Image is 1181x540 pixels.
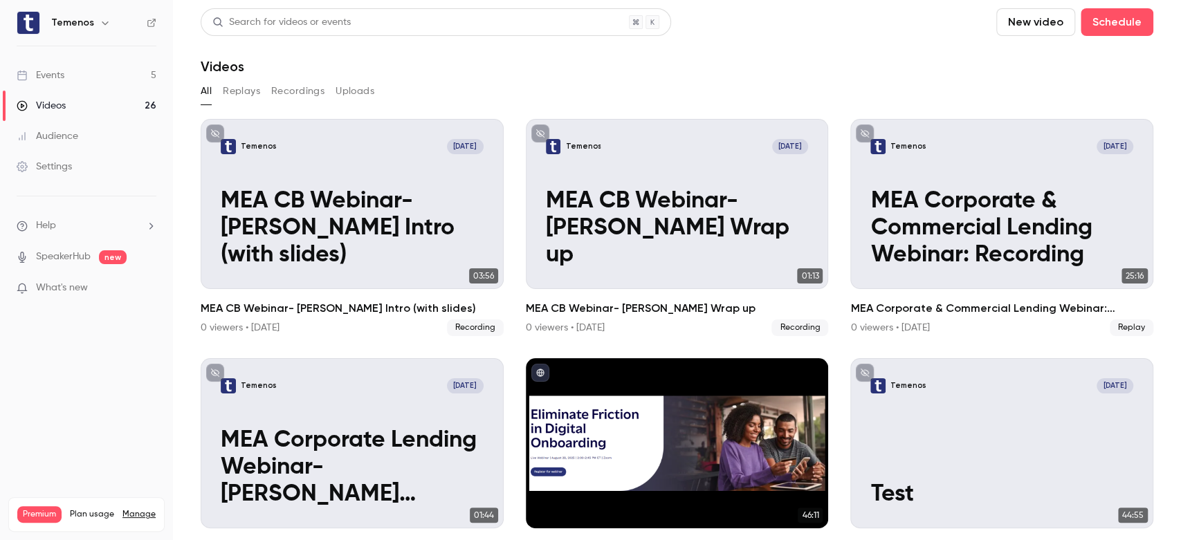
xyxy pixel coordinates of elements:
[221,139,236,154] img: MEA CB Webinar- Maurya Intro (with slides)
[856,364,874,382] button: unpublished
[271,80,324,102] button: Recordings
[17,218,156,233] li: help-dropdown-opener
[890,142,926,152] p: Temenos
[70,509,114,520] span: Plan usage
[771,319,828,336] span: Recording
[201,80,212,102] button: All
[526,321,605,335] div: 0 viewers • [DATE]
[1097,378,1133,393] span: [DATE]
[221,427,483,508] p: MEA Corporate Lending Webinar- [PERSON_NAME] Recording
[546,139,561,154] img: MEA CB Webinar- Maurya Wrap up
[1110,319,1153,336] span: Replay
[206,124,224,142] button: unpublished
[1097,139,1133,154] span: [DATE]
[850,119,1153,336] li: MEA Corporate & Commercial Lending Webinar: Recording
[469,268,498,283] span: 03:56
[1122,268,1148,283] span: 25:16
[336,80,374,102] button: Uploads
[870,139,886,154] img: MEA Corporate & Commercial Lending Webinar: Recording
[201,321,280,335] div: 0 viewers • [DATE]
[51,16,94,30] h6: Temenos
[526,119,829,336] a: MEA CB Webinar- Maurya Wrap upTemenos[DATE]MEA CB Webinar- [PERSON_NAME] Wrap up01:13MEA CB Webin...
[36,281,88,295] span: What's new
[201,119,504,336] li: MEA CB Webinar- Maurya Intro (with slides)
[201,8,1153,532] section: Videos
[447,139,484,154] span: [DATE]
[870,481,1133,508] p: Test
[201,119,504,336] a: MEA CB Webinar- Maurya Intro (with slides)Temenos[DATE]MEA CB Webinar- [PERSON_NAME] Intro (with ...
[223,80,260,102] button: Replays
[201,300,504,317] h2: MEA CB Webinar- [PERSON_NAME] Intro (with slides)
[17,129,78,143] div: Audience
[206,364,224,382] button: unpublished
[772,139,809,154] span: [DATE]
[850,321,929,335] div: 0 viewers • [DATE]
[1118,508,1148,523] span: 44:55
[798,508,823,523] span: 46:11
[546,188,808,269] p: MEA CB Webinar- [PERSON_NAME] Wrap up
[17,99,66,113] div: Videos
[531,124,549,142] button: unpublished
[870,188,1133,269] p: MEA Corporate & Commercial Lending Webinar: Recording
[850,119,1153,336] a: MEA Corporate & Commercial Lending Webinar: Recording Temenos[DATE]MEA Corporate & Commercial Len...
[201,58,244,75] h1: Videos
[99,250,127,264] span: new
[221,188,483,269] p: MEA CB Webinar- [PERSON_NAME] Intro (with slides)
[17,68,64,82] div: Events
[221,378,236,393] img: MEA Corporate Lending Webinar- Maurya Recording
[140,282,156,295] iframe: Noticeable Trigger
[36,250,91,264] a: SpeakerHub
[850,300,1153,317] h2: MEA Corporate & Commercial Lending Webinar: Recording
[1081,8,1153,36] button: Schedule
[996,8,1075,36] button: New video
[531,364,549,382] button: published
[447,319,504,336] span: Recording
[526,300,829,317] h2: MEA CB Webinar- [PERSON_NAME] Wrap up
[470,508,498,523] span: 01:44
[797,268,823,283] span: 01:13
[17,160,72,174] div: Settings
[36,218,56,233] span: Help
[870,378,886,393] img: Test
[17,12,39,34] img: Temenos
[241,381,276,391] p: Temenos
[565,142,601,152] p: Temenos
[856,124,874,142] button: unpublished
[890,381,926,391] p: Temenos
[212,15,351,30] div: Search for videos or events
[526,119,829,336] li: MEA CB Webinar- Maurya Wrap up
[122,509,156,520] a: Manage
[17,506,62,523] span: Premium
[241,142,276,152] p: Temenos
[447,378,484,393] span: [DATE]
